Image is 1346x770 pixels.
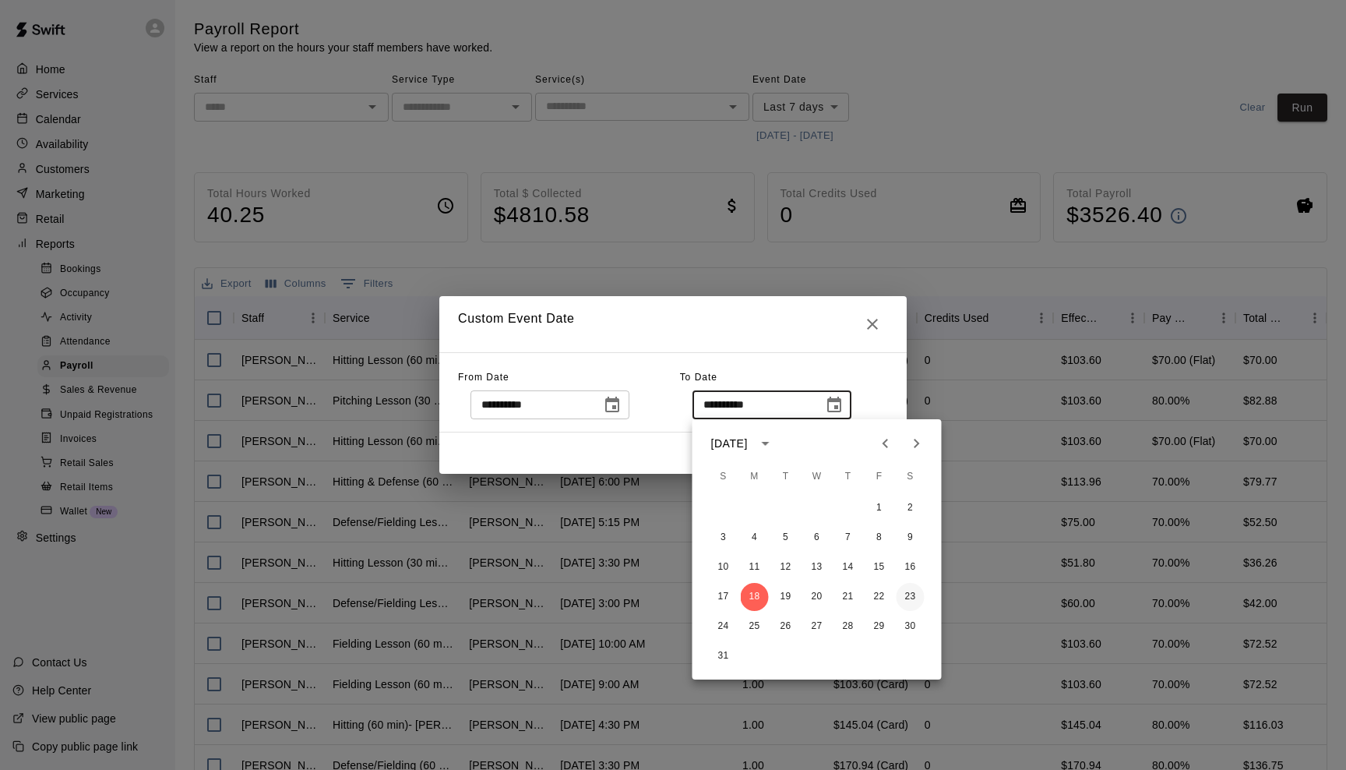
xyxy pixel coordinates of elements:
[834,461,862,493] span: Thursday
[710,613,738,641] button: 24
[865,494,893,522] button: 1
[710,553,738,581] button: 10
[857,309,888,340] button: Close
[897,613,925,641] button: 30
[865,613,893,641] button: 29
[680,372,717,383] span: To Date
[741,553,769,581] button: 11
[710,583,738,611] button: 17
[741,613,769,641] button: 25
[710,461,738,493] span: Sunday
[803,524,831,552] button: 6
[897,583,925,611] button: 23
[772,524,800,552] button: 5
[897,494,925,522] button: 2
[741,461,769,493] span: Monday
[772,583,800,611] button: 19
[834,524,862,552] button: 7
[772,553,800,581] button: 12
[752,430,779,457] button: calendar view is open, switch to year view
[772,461,800,493] span: Tuesday
[897,553,925,581] button: 16
[439,296,907,352] h2: Custom Event Date
[819,390,850,421] button: Choose date, selected date is Aug 18, 2025
[710,524,738,552] button: 3
[741,583,769,611] button: 18
[865,524,893,552] button: 8
[897,461,925,493] span: Saturday
[834,553,862,581] button: 14
[741,524,769,552] button: 4
[834,583,862,611] button: 21
[834,613,862,641] button: 28
[803,613,831,641] button: 27
[870,428,901,459] button: Previous month
[597,390,628,421] button: Choose date, selected date is Aug 18, 2025
[772,613,800,641] button: 26
[711,436,748,452] div: [DATE]
[901,428,932,459] button: Next month
[865,583,893,611] button: 22
[865,553,893,581] button: 15
[803,553,831,581] button: 13
[865,461,893,493] span: Friday
[803,461,831,493] span: Wednesday
[897,524,925,552] button: 9
[803,583,831,611] button: 20
[710,642,738,670] button: 31
[458,372,509,383] span: From Date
